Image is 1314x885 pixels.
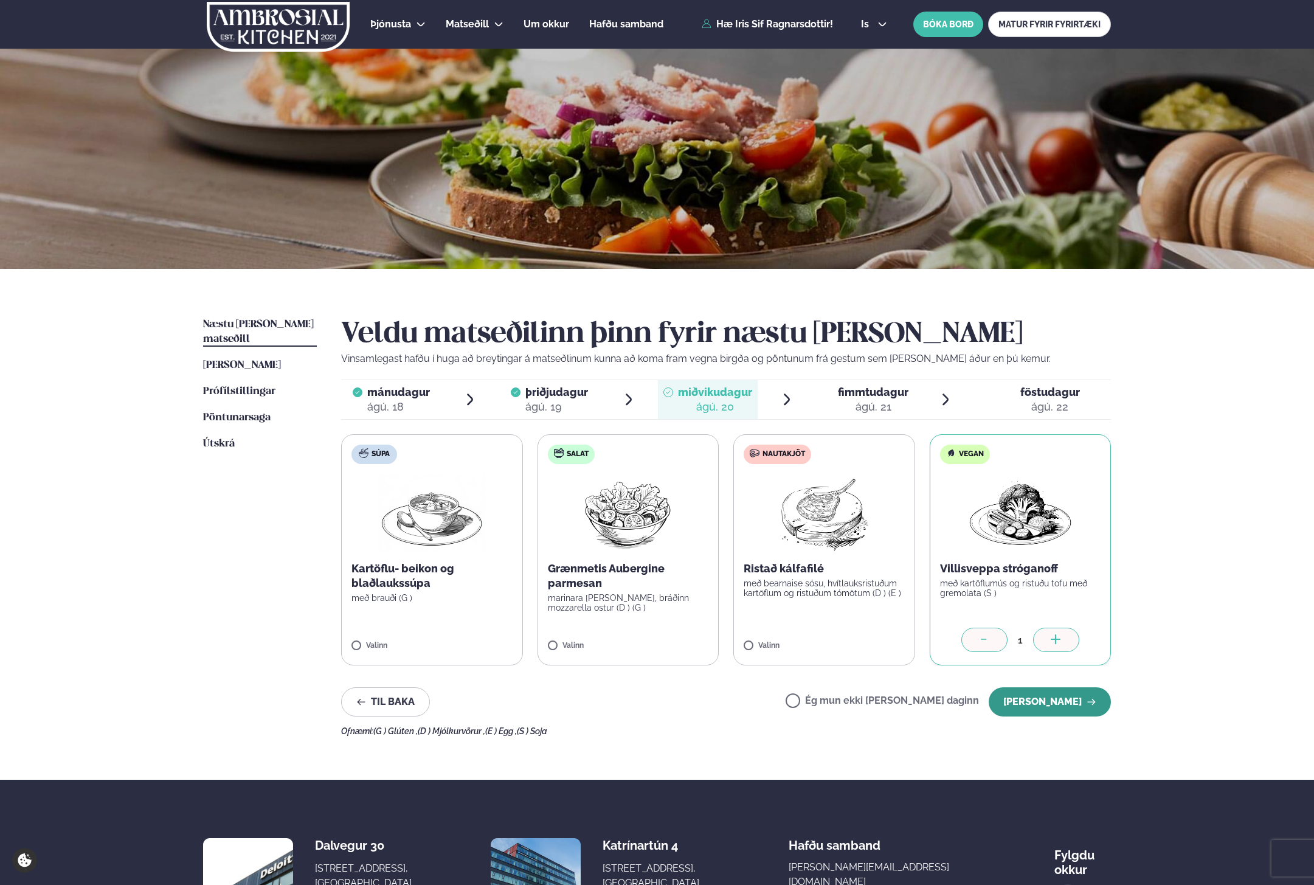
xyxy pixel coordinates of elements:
img: salad.svg [554,448,564,458]
span: Salat [567,449,589,459]
a: Útskrá [203,437,235,451]
img: Vegan.svg [946,448,956,458]
div: Katrínartún 4 [603,838,699,853]
span: is [861,19,873,29]
button: Til baka [341,687,430,717]
span: (E ) Egg , [485,726,517,736]
h2: Veldu matseðilinn þinn fyrir næstu [PERSON_NAME] [341,318,1111,352]
p: Grænmetis Aubergine parmesan [548,561,709,591]
a: [PERSON_NAME] [203,358,281,373]
p: Kartöflu- beikon og blaðlaukssúpa [351,561,513,591]
img: Lamb-Meat.png [770,474,878,552]
a: Cookie settings [12,848,37,873]
div: Fylgdu okkur [1054,838,1111,877]
a: MATUR FYRIR FYRIRTÆKI [988,12,1111,37]
p: með kartöflumús og ristuðu tofu með gremolata (S ) [940,578,1101,598]
p: með bearnaise sósu, hvítlauksristuðum kartöflum og ristuðum tómötum (D ) (E ) [744,578,905,598]
span: (S ) Soja [517,726,547,736]
span: (D ) Mjólkurvörur , [418,726,485,736]
span: Matseðill [446,18,489,30]
a: Næstu [PERSON_NAME] matseðill [203,318,317,347]
p: með brauði (G ) [351,593,513,603]
div: Ofnæmi: [341,726,1111,736]
span: Nautakjöt [762,449,805,459]
a: Um okkur [524,17,569,32]
img: beef.svg [750,448,759,458]
div: ágú. 22 [1020,400,1080,414]
span: Um okkur [524,18,569,30]
img: Soup.png [378,474,485,552]
span: Hafðu samband [789,828,880,853]
p: marinara [PERSON_NAME], bráðinn mozzarella ostur (D ) (G ) [548,593,709,613]
span: miðvikudagur [678,386,752,398]
p: Vinsamlegast hafðu í huga að breytingar á matseðlinum kunna að koma fram vegna birgða og pöntunum... [341,352,1111,366]
a: Pöntunarsaga [203,411,271,425]
span: Pöntunarsaga [203,412,271,423]
span: [PERSON_NAME] [203,360,281,370]
div: ágú. 19 [525,400,588,414]
span: föstudagur [1020,386,1080,398]
button: [PERSON_NAME] [989,687,1111,717]
div: ágú. 21 [838,400,908,414]
button: BÓKA BORÐ [913,12,983,37]
img: Salad.png [574,474,682,552]
a: Prófílstillingar [203,384,275,399]
div: 1 [1008,633,1033,647]
button: is [851,19,897,29]
img: soup.svg [359,448,368,458]
span: mánudagur [367,386,430,398]
a: Hafðu samband [589,17,663,32]
p: Ristað kálfafilé [744,561,905,576]
div: ágú. 18 [367,400,430,414]
span: Næstu [PERSON_NAME] matseðill [203,319,314,344]
span: fimmtudagur [838,386,908,398]
div: ágú. 20 [678,400,752,414]
div: Dalvegur 30 [315,838,412,853]
span: Hafðu samband [589,18,663,30]
a: Matseðill [446,17,489,32]
span: (G ) Glúten , [373,726,418,736]
img: logo [206,2,351,52]
span: Súpa [372,449,390,459]
a: Þjónusta [370,17,411,32]
span: Prófílstillingar [203,386,275,397]
span: Útskrá [203,439,235,449]
span: þriðjudagur [525,386,588,398]
span: Þjónusta [370,18,411,30]
span: Vegan [959,449,984,459]
img: Vegan.png [967,474,1074,552]
p: Villisveppa stróganoff [940,561,1101,576]
a: Hæ Iris Sif Ragnarsdottir! [702,19,833,30]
